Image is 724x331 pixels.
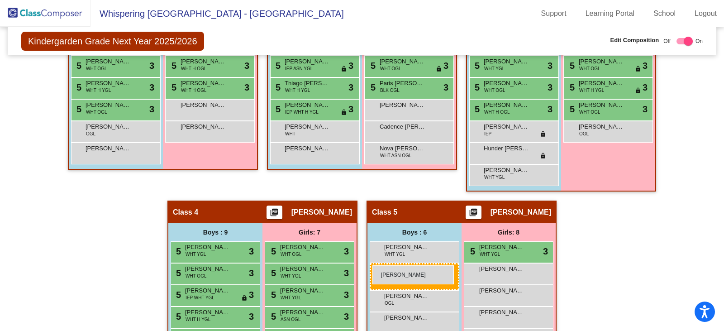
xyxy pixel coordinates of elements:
[579,109,600,115] span: WHT OGL
[86,109,107,115] span: WHT OGL
[181,79,226,88] span: [PERSON_NAME] Orge
[185,243,230,252] span: [PERSON_NAME]
[273,82,281,92] span: 5
[169,82,176,92] span: 5
[484,174,505,181] span: WHT YGL
[579,87,604,94] span: WHT H YGL
[384,243,429,252] span: [PERSON_NAME]
[578,6,642,21] a: Learning Portal
[281,273,301,279] span: WHT YGL
[285,122,330,131] span: [PERSON_NAME]
[249,266,254,280] span: 3
[185,264,230,273] span: [PERSON_NAME] [PERSON_NAME]
[472,104,480,114] span: 5
[484,65,505,72] span: WHT YGL
[269,312,276,321] span: 5
[548,102,553,116] span: 3
[436,66,442,73] span: lock
[174,312,181,321] span: 5
[341,66,347,73] span: lock
[269,268,276,278] span: 5
[86,101,131,110] span: [PERSON_NAME] Spica
[280,286,325,295] span: [PERSON_NAME]
[479,308,524,317] span: [PERSON_NAME]
[380,65,401,72] span: WHT OGL
[443,81,448,94] span: 3
[348,81,353,94] span: 3
[86,144,131,153] span: [PERSON_NAME] [PERSON_NAME]
[281,294,301,301] span: WHT YGL
[540,131,546,138] span: lock
[186,251,206,258] span: WHT YGL
[169,61,176,71] span: 5
[380,57,425,66] span: [PERSON_NAME] [PERSON_NAME]
[186,273,206,279] span: WHT OGL
[579,57,624,66] span: [PERSON_NAME] [PERSON_NAME]
[643,59,648,72] span: 3
[86,122,131,131] span: [PERSON_NAME]
[484,166,529,175] span: [PERSON_NAME]
[380,79,425,88] span: Paris [PERSON_NAME]
[348,59,353,72] span: 3
[548,81,553,94] span: 3
[384,313,429,322] span: [PERSON_NAME]
[484,87,505,94] span: WHT OGL
[548,59,553,72] span: 3
[579,65,600,72] span: WHT OGL
[241,295,248,302] span: lock
[280,243,325,252] span: [PERSON_NAME] [PERSON_NAME]
[344,245,349,258] span: 3
[567,61,575,71] span: 5
[149,81,154,94] span: 3
[285,87,310,94] span: WHT H YGL
[610,36,659,45] span: Edit Composition
[186,294,214,301] span: IEP WHT YGL
[74,82,81,92] span: 5
[579,130,589,137] span: OGL
[368,82,376,92] span: 5
[185,286,230,295] span: [PERSON_NAME]
[368,61,376,71] span: 5
[269,208,280,221] mat-icon: picture_as_pdf
[462,223,556,241] div: Girls: 8
[484,144,529,153] span: Hunder [PERSON_NAME]
[285,65,313,72] span: IEP ASN YGL
[249,245,254,258] span: 3
[344,266,349,280] span: 3
[479,243,524,252] span: [PERSON_NAME]
[249,288,254,302] span: 3
[472,61,480,71] span: 5
[90,6,344,21] span: Whispering [GEOGRAPHIC_DATA] - [GEOGRAPHIC_DATA]
[285,57,330,66] span: [PERSON_NAME]
[380,122,425,131] span: Cadence [PERSON_NAME]
[86,87,111,94] span: WHT H YGL
[174,268,181,278] span: 5
[687,6,724,21] a: Logout
[149,59,154,72] span: 3
[540,153,546,160] span: lock
[21,32,204,51] span: Kindergarden Grade Next Year 2025/2026
[380,101,425,110] span: [PERSON_NAME]
[567,104,575,114] span: 5
[468,208,479,221] mat-icon: picture_as_pdf
[579,122,624,131] span: [PERSON_NAME] [PERSON_NAME]
[579,101,624,110] span: [PERSON_NAME] [PERSON_NAME]
[567,82,575,92] span: 5
[491,208,551,217] span: [PERSON_NAME]
[579,79,624,88] span: [PERSON_NAME]
[380,87,400,94] span: BLK OGL
[185,308,230,317] span: [PERSON_NAME]
[367,223,462,241] div: Boys : 6
[86,65,107,72] span: WHT OGL
[380,152,411,159] span: WHT ASN OGL
[380,144,425,153] span: Nova [PERSON_NAME]
[643,102,648,116] span: 3
[385,251,405,258] span: WHT YGL
[484,101,529,110] span: [PERSON_NAME] [PERSON_NAME] [PERSON_NAME]
[244,81,249,94] span: 3
[344,310,349,323] span: 3
[291,208,352,217] span: [PERSON_NAME]
[643,81,648,94] span: 3
[472,82,480,92] span: 5
[181,57,226,66] span: [PERSON_NAME]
